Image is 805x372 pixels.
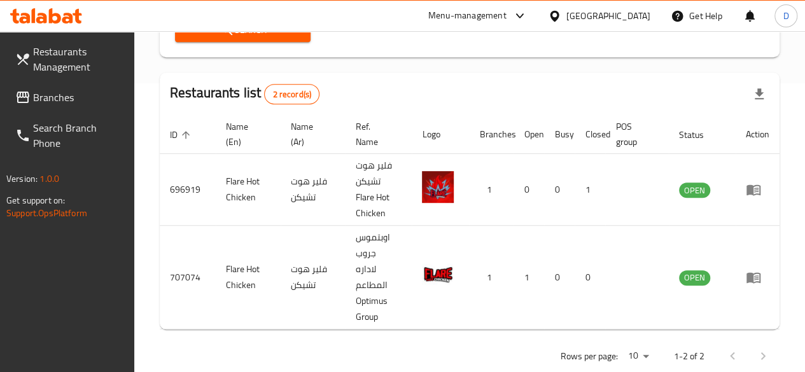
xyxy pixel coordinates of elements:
[6,205,87,221] a: Support.OpsPlatform
[575,154,605,226] td: 1
[265,88,319,100] span: 2 record(s)
[566,9,650,23] div: [GEOGRAPHIC_DATA]
[422,171,454,203] img: Flare Hot Chicken
[469,115,514,154] th: Branches
[575,226,605,329] td: 0
[33,90,124,105] span: Branches
[514,154,544,226] td: 0
[216,226,281,329] td: Flare Hot Chicken
[575,115,605,154] th: Closed
[412,115,469,154] th: Logo
[544,154,575,226] td: 0
[33,120,124,151] span: Search Branch Phone
[6,170,38,187] span: Version:
[746,270,769,285] div: Menu
[170,83,319,104] h2: Restaurants list
[281,154,346,226] td: فلير هوت تشيكن
[422,259,454,291] img: Flare Hot Chicken
[469,154,514,226] td: 1
[514,226,544,329] td: 1
[746,182,769,197] div: Menu
[623,347,654,366] div: Rows per page:
[216,154,281,226] td: Flare Hot Chicken
[5,82,134,113] a: Branches
[355,119,396,149] span: Ref. Name
[783,9,788,23] span: D
[544,115,575,154] th: Busy
[264,84,319,104] div: Total records count
[615,119,654,149] span: POS group
[679,127,720,142] span: Status
[514,115,544,154] th: Open
[561,348,618,364] p: Rows per page:
[160,154,216,226] td: 696919
[226,119,265,149] span: Name (En)
[679,270,710,285] span: OPEN
[674,348,704,364] p: 1-2 of 2
[281,226,346,329] td: فلير هوت تشيكن
[345,226,412,329] td: اوبتموس جروب لاداره المطاعم Optimus Group
[679,183,710,198] span: OPEN
[33,44,124,74] span: Restaurants Management
[170,127,194,142] span: ID
[291,119,330,149] span: Name (Ar)
[428,8,507,24] div: Menu-management
[6,192,65,209] span: Get support on:
[736,115,780,154] th: Action
[544,226,575,329] td: 0
[39,170,59,187] span: 1.0.0
[5,113,134,158] a: Search Branch Phone
[160,226,216,329] td: 707074
[5,36,134,82] a: Restaurants Management
[345,154,412,226] td: فلير هوت تشيكن Flare Hot Chicken
[744,79,774,109] div: Export file
[469,226,514,329] td: 1
[185,22,301,38] span: Search
[679,270,710,286] div: OPEN
[160,115,780,329] table: enhanced table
